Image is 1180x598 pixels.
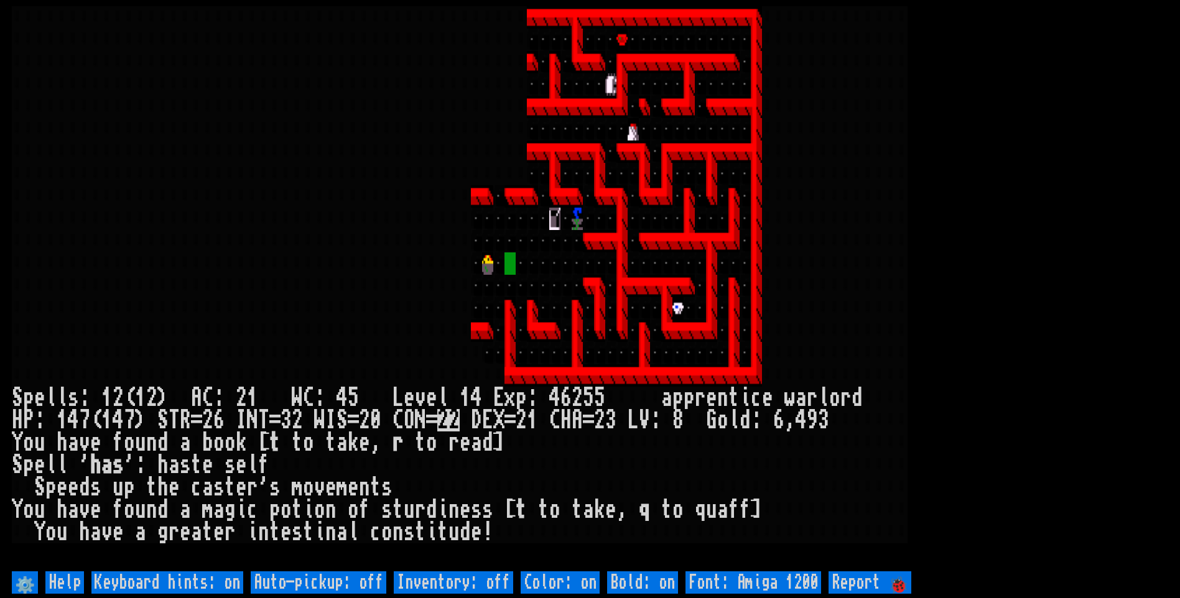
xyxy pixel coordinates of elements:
div: s [292,521,303,543]
div: r [225,521,236,543]
div: f [728,499,740,521]
div: r [169,521,180,543]
div: e [426,387,437,409]
div: d [460,521,471,543]
div: a [68,431,79,454]
div: t [370,476,381,499]
div: : [34,409,45,431]
div: a [337,431,348,454]
div: I [325,409,337,431]
div: t [325,431,337,454]
div: e [460,431,471,454]
div: e [236,454,247,476]
div: t [269,431,281,454]
div: 2 [516,409,527,431]
div: e [471,521,482,543]
div: l [728,409,740,431]
div: d [157,499,169,521]
div: C [393,409,404,431]
div: a [180,499,191,521]
div: ( [124,387,135,409]
div: t [538,499,549,521]
div: v [79,431,90,454]
div: u [34,499,45,521]
div: 1 [527,409,538,431]
div: r [247,476,258,499]
div: e [34,454,45,476]
div: l [818,387,829,409]
div: 8 [672,409,684,431]
div: p [516,387,527,409]
div: 4 [68,409,79,431]
div: 4 [471,387,482,409]
div: : [213,387,225,409]
div: f [740,499,751,521]
div: n [717,387,728,409]
div: a [180,431,191,454]
div: l [348,521,359,543]
div: o [45,521,57,543]
div: o [426,431,437,454]
div: t [437,521,448,543]
div: m [337,476,348,499]
div: ) [157,387,169,409]
div: v [415,387,426,409]
div: 2 [146,387,157,409]
div: r [448,431,460,454]
div: u [706,499,717,521]
div: e [57,476,68,499]
div: i [314,521,325,543]
div: , [784,409,796,431]
div: 3 [605,409,616,431]
div: ] [751,499,762,521]
div: f [113,431,124,454]
div: 9 [807,409,818,431]
div: d [157,431,169,454]
div: c [370,521,381,543]
div: t [415,431,426,454]
div: i [303,499,314,521]
div: , [616,499,628,521]
div: d [482,431,493,454]
div: E [482,409,493,431]
div: p [672,387,684,409]
div: 1 [101,387,113,409]
div: t [572,499,583,521]
div: q [639,499,650,521]
div: 6 [773,409,784,431]
div: 6 [213,409,225,431]
div: s [180,454,191,476]
div: s [68,387,79,409]
div: p [124,476,135,499]
div: o [672,499,684,521]
div: i [236,499,247,521]
div: p [269,499,281,521]
div: = [426,409,437,431]
div: I [236,409,247,431]
div: 5 [348,387,359,409]
div: o [314,499,325,521]
div: 7 [79,409,90,431]
div: e [213,521,225,543]
div: e [605,499,616,521]
div: e [325,476,337,499]
div: s [213,476,225,499]
div: u [448,521,460,543]
div: 2 [202,409,213,431]
div: 1 [247,387,258,409]
div: Y [12,431,23,454]
div: N [415,409,426,431]
div: t [225,476,236,499]
div: n [393,521,404,543]
div: o [348,499,359,521]
div: m [202,499,213,521]
div: ( [90,409,101,431]
div: m [292,476,303,499]
div: l [247,454,258,476]
div: a [583,499,594,521]
div: a [796,387,807,409]
input: Help [45,571,84,594]
div: f [113,499,124,521]
div: o [549,499,560,521]
div: n [448,499,460,521]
